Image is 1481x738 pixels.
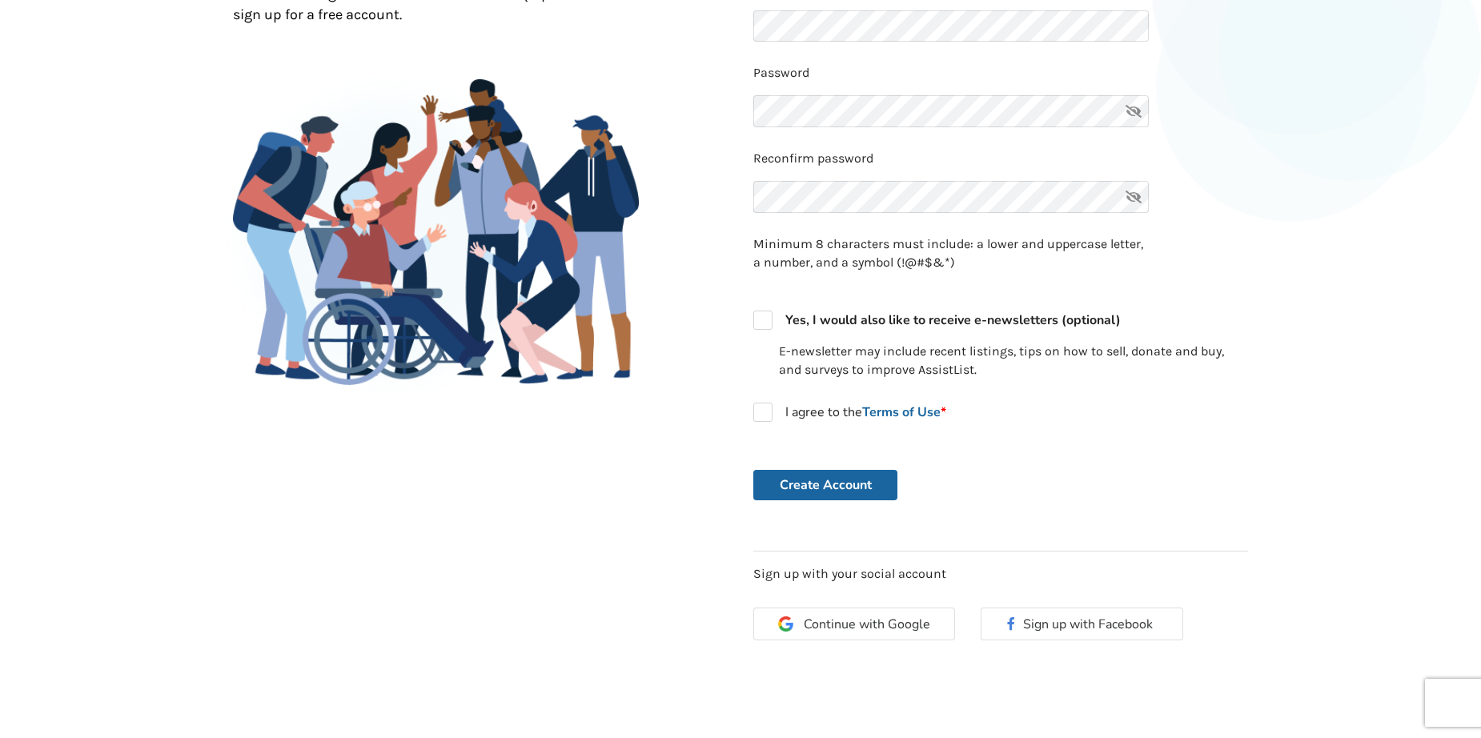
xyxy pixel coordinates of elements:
img: Family Gathering [233,79,639,385]
a: Terms of Use* [862,403,946,421]
strong: Yes, I would also like to receive e-newsletters (optional) [785,311,1121,329]
p: Minimum 8 characters must include: a lower and uppercase letter, a number, and a symbol (!@#$&*) [753,235,1149,272]
button: Continue with Google [753,608,955,640]
span: Sign up with Facebook [1023,616,1158,633]
img: Google Icon [778,616,793,632]
p: Sign up with your social account [753,565,1248,584]
span: Continue with Google [804,618,930,631]
button: Sign up with Facebook [981,608,1182,640]
p: Password [753,64,1248,82]
p: Reconfirm password [753,150,1248,168]
label: I agree to the [753,403,946,422]
p: E-newsletter may include recent listings, tips on how to sell, donate and buy, and surveys to imp... [779,343,1248,379]
button: Create Account [753,470,897,500]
